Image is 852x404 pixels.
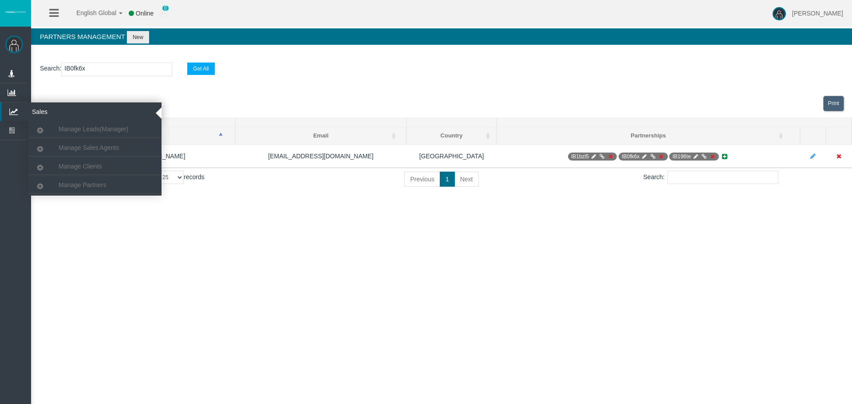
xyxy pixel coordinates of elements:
[136,10,154,17] span: Online
[404,172,440,187] a: Previous
[669,153,719,161] span: IB
[40,63,843,76] p: :
[440,172,455,187] a: 1
[568,153,617,161] span: IB
[187,63,214,75] button: Get All
[40,33,125,40] span: Partners Management
[4,10,27,14] img: logo.svg
[127,31,149,43] button: New
[823,96,844,111] a: View print view
[658,154,664,159] i: Deactivate Partnership
[28,177,162,193] a: Manage Partners
[28,158,162,174] a: Manage Clients
[692,154,699,159] i: Manage Partnership
[160,9,167,18] img: user_small.png
[497,127,800,145] th: Partnerships: activate to sort column ascending
[643,171,778,184] label: Search:
[28,140,162,156] a: Manage Sales Agents
[667,171,778,184] input: Search:
[406,127,497,145] th: Country: activate to sort column ascending
[235,127,406,145] th: Email: activate to sort column ascending
[59,126,128,133] span: Manage Leads(Manager)
[59,163,102,170] span: Manage Clients
[140,171,205,184] label: Show records
[65,9,116,16] span: English Global
[721,153,729,160] i: Add new Partnership
[28,121,162,137] a: Manage Leads(Manager)
[773,7,786,20] img: user-image
[235,145,406,168] td: [EMAIL_ADDRESS][DOMAIN_NAME]
[709,154,716,159] i: Deactivate Partnership
[619,153,667,161] span: IB
[792,10,843,17] span: [PERSON_NAME]
[641,154,648,159] i: Manage Partnership
[59,144,119,151] span: Manage Sales Agents
[590,154,597,159] i: Manage Partnership
[2,102,162,121] a: Sales
[828,100,839,106] span: Print
[701,154,707,159] i: Generate Direct Link
[40,63,59,74] label: Search
[406,145,497,168] td: [GEOGRAPHIC_DATA]
[607,154,614,159] i: Deactivate Partnership
[25,102,112,121] span: Sales
[599,154,605,159] i: Generate Direct Link
[162,5,169,11] span: 0
[59,181,106,188] span: Manage Partners
[454,172,479,187] a: Next
[649,154,656,159] i: Generate Direct Link
[156,171,184,184] select: Showrecords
